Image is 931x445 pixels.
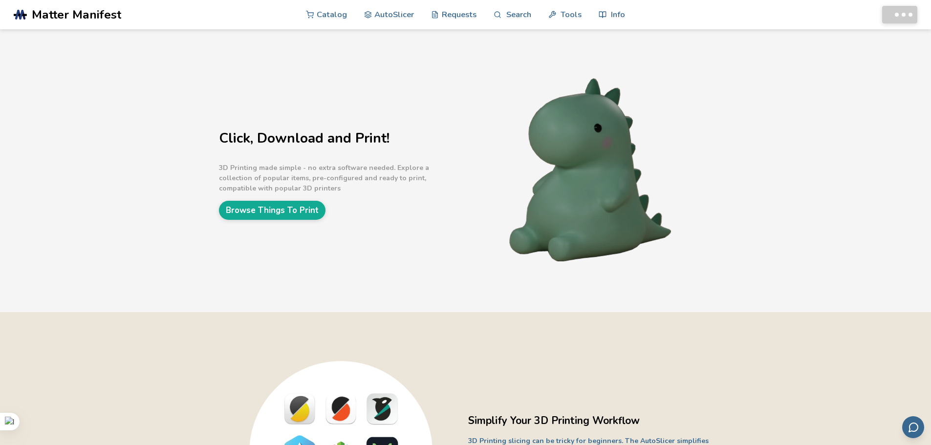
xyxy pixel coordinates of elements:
span: Matter Manifest [32,8,121,21]
h1: Click, Download and Print! [219,131,463,146]
p: 3D Printing made simple - no extra software needed. Explore a collection of popular items, pre-co... [219,163,463,193]
button: Send feedback via email [902,416,924,438]
a: Browse Things To Print [219,201,325,220]
h2: Simplify Your 3D Printing Workflow [468,413,713,428]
